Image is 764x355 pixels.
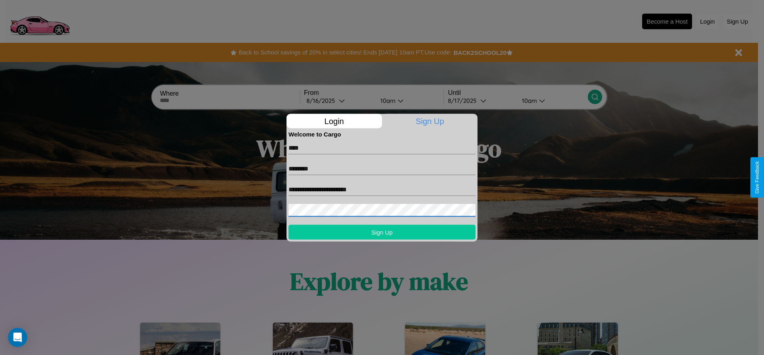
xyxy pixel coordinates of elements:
[286,114,382,128] p: Login
[8,328,27,347] div: Open Intercom Messenger
[382,114,478,128] p: Sign Up
[288,225,476,239] button: Sign Up
[288,130,476,137] h4: Welcome to Cargo
[754,161,760,194] div: Give Feedback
